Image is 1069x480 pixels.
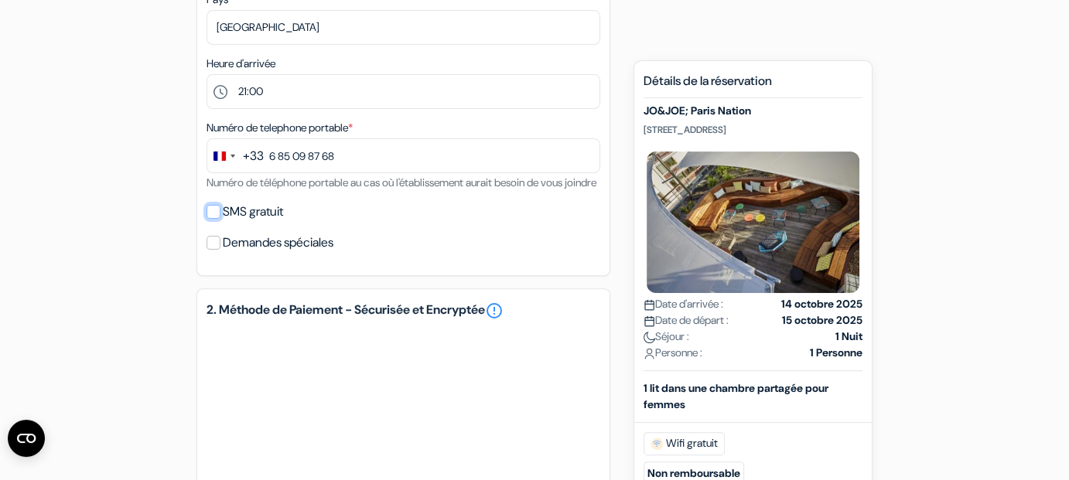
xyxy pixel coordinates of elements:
[835,329,862,345] strong: 1 Nuit
[207,139,264,172] button: Change country, selected France (+33)
[207,138,600,173] input: 6 12 34 56 78
[644,299,655,311] img: calendar.svg
[782,312,862,329] strong: 15 octobre 2025
[644,296,723,312] span: Date d'arrivée :
[644,432,725,455] span: Wifi gratuit
[644,332,655,343] img: moon.svg
[485,301,504,320] a: error_outline
[651,437,663,450] img: free_wifi.svg
[644,381,828,411] b: 1 lit dans une chambre partagée pour femmes
[644,312,729,329] span: Date de départ :
[223,201,283,223] label: SMS gratuit
[644,345,702,361] span: Personne :
[644,124,862,136] p: [STREET_ADDRESS]
[207,120,353,136] label: Numéro de telephone portable
[644,315,655,327] img: calendar.svg
[644,73,862,98] h5: Détails de la réservation
[8,420,45,457] button: Ouvrir le widget CMP
[207,301,600,320] h5: 2. Méthode de Paiement - Sécurisée et Encryptée
[644,105,862,118] h5: JO&JOE; Paris Nation
[781,296,862,312] strong: 14 octobre 2025
[644,329,689,345] span: Séjour :
[207,175,596,189] small: Numéro de téléphone portable au cas où l'établissement aurait besoin de vous joindre
[810,345,862,361] strong: 1 Personne
[223,232,333,254] label: Demandes spéciales
[207,56,275,72] label: Heure d'arrivée
[243,147,264,165] div: +33
[644,348,655,359] img: user_icon.svg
